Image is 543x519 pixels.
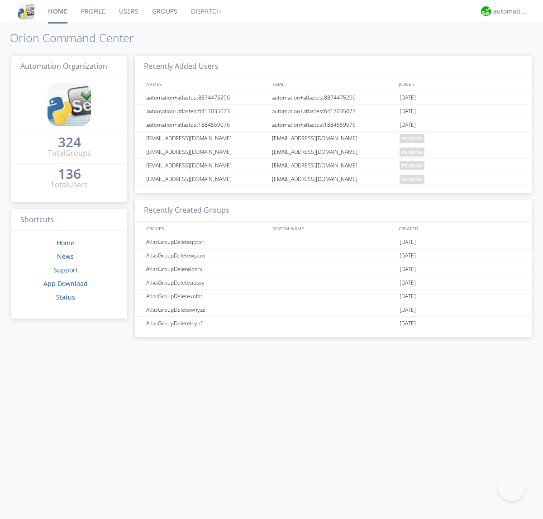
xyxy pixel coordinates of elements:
[400,148,424,157] span: pending
[144,317,269,330] div: AtlasGroupDeleteloyhf
[57,252,74,261] a: News
[481,6,491,16] img: d2d01cd9b4174d08988066c6d424eccd
[396,222,523,235] div: CREATED
[135,172,532,186] a: [EMAIL_ADDRESS][DOMAIN_NAME][EMAIL_ADDRESS][DOMAIN_NAME]pending
[400,317,416,330] span: [DATE]
[144,290,269,303] div: AtlasGroupDeletevofzt
[144,77,268,90] div: NAMES
[270,222,396,235] div: SYSTEM_NAME
[135,118,532,132] a: automation+atlastest1884559076automation+atlastest1884559076[DATE]
[135,56,532,78] h3: Recently Added Users
[135,105,532,118] a: automation+atlastest6417035073automation+atlastest6417035073[DATE]
[43,279,88,288] a: App Download
[400,91,416,105] span: [DATE]
[57,238,74,247] a: Home
[144,105,269,118] div: automation+atlastest6417035073
[135,200,532,222] h3: Recently Created Groups
[51,180,88,190] div: Total Users
[144,249,269,262] div: AtlasGroupDeletewjzuw
[400,175,424,184] span: pending
[270,91,397,104] div: automation+atlastest8874475296
[144,118,269,131] div: automation+atlastest1884559076
[53,266,78,274] a: Support
[498,474,525,501] iframe: Toggle Customer Support
[400,161,424,170] span: pending
[144,262,269,276] div: AtlasGroupDeleteloarx
[56,293,75,301] a: Status
[135,303,532,317] a: AtlasGroupDeletewhyaz[DATE]
[400,105,416,118] span: [DATE]
[135,317,532,330] a: AtlasGroupDeleteloyhf[DATE]
[135,132,532,145] a: [EMAIL_ADDRESS][DOMAIN_NAME][EMAIL_ADDRESS][DOMAIN_NAME]pending
[144,222,268,235] div: GROUPS
[144,91,269,104] div: automation+atlastest8874475296
[400,262,416,276] span: [DATE]
[11,209,127,231] h3: Shortcuts
[400,276,416,290] span: [DATE]
[270,145,397,158] div: [EMAIL_ADDRESS][DOMAIN_NAME]
[144,132,269,145] div: [EMAIL_ADDRESS][DOMAIN_NAME]
[58,169,81,180] a: 136
[400,290,416,303] span: [DATE]
[144,145,269,158] div: [EMAIL_ADDRESS][DOMAIN_NAME]
[135,145,532,159] a: [EMAIL_ADDRESS][DOMAIN_NAME][EMAIL_ADDRESS][DOMAIN_NAME]pending
[48,148,91,158] div: Total Groups
[135,91,532,105] a: automation+atlastest8874475296automation+atlastest8874475296[DATE]
[400,249,416,262] span: [DATE]
[270,118,397,131] div: automation+atlastest1884559076
[400,303,416,317] span: [DATE]
[135,276,532,290] a: AtlasGroupDeleteubssy[DATE]
[144,235,269,248] div: AtlasGroupDeleteqbtpr
[135,159,532,172] a: [EMAIL_ADDRESS][DOMAIN_NAME][EMAIL_ADDRESS][DOMAIN_NAME]pending
[270,105,397,118] div: automation+atlastest6417035073
[18,3,34,19] img: cddb5a64eb264b2086981ab96f4c1ba7
[270,159,397,172] div: [EMAIL_ADDRESS][DOMAIN_NAME]
[58,169,81,178] div: 136
[135,235,532,249] a: AtlasGroupDeleteqbtpr[DATE]
[144,276,269,289] div: AtlasGroupDeleteubssy
[58,138,81,147] div: 324
[20,61,107,71] span: Automation Organization
[493,7,527,16] div: automation+atlas
[135,290,532,303] a: AtlasGroupDeletevofzt[DATE]
[396,77,523,90] div: JOINED
[48,83,91,126] img: cddb5a64eb264b2086981ab96f4c1ba7
[144,172,269,186] div: [EMAIL_ADDRESS][DOMAIN_NAME]
[400,235,416,249] span: [DATE]
[400,134,424,143] span: pending
[270,77,396,90] div: EMAIL
[58,138,81,148] a: 324
[270,132,397,145] div: [EMAIL_ADDRESS][DOMAIN_NAME]
[270,172,397,186] div: [EMAIL_ADDRESS][DOMAIN_NAME]
[135,249,532,262] a: AtlasGroupDeletewjzuw[DATE]
[400,118,416,132] span: [DATE]
[135,262,532,276] a: AtlasGroupDeleteloarx[DATE]
[144,159,269,172] div: [EMAIL_ADDRESS][DOMAIN_NAME]
[144,303,269,316] div: AtlasGroupDeletewhyaz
